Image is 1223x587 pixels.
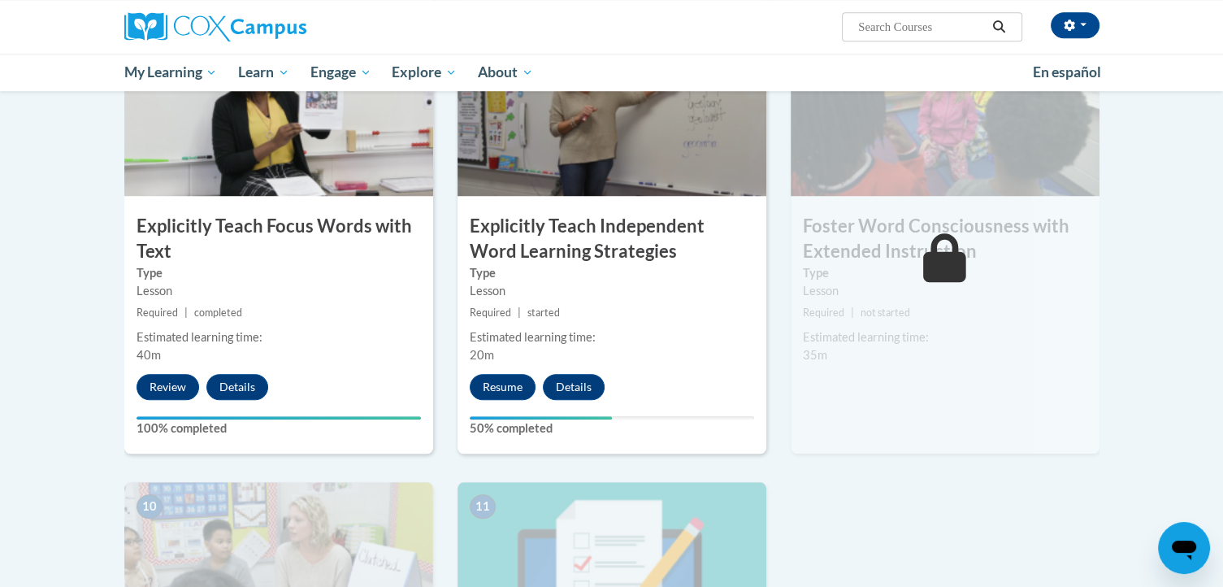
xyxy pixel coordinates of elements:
div: Estimated learning time: [470,328,754,346]
span: not started [861,307,910,319]
button: Resume [470,374,536,400]
span: Required [803,307,844,319]
span: En español [1033,63,1101,80]
div: Lesson [137,282,421,300]
a: About [467,54,544,91]
div: Estimated learning time: [803,328,1087,346]
button: Review [137,374,199,400]
div: Your progress [137,416,421,420]
input: Search Courses [857,17,987,37]
img: Course Image [458,33,766,196]
h3: Explicitly Teach Independent Word Learning Strategies [458,214,766,264]
span: My Learning [124,63,217,82]
a: Cox Campus [124,12,433,41]
iframe: Button to launch messaging window [1158,522,1210,574]
span: Required [470,307,511,319]
button: Search [987,17,1011,37]
span: completed [194,307,242,319]
button: Details [206,374,268,400]
span: About [478,63,533,82]
div: Main menu [100,54,1124,91]
span: | [184,307,188,319]
h3: Explicitly Teach Focus Words with Text [124,214,433,264]
span: 35m [803,348,827,362]
span: Required [137,307,178,319]
a: En español [1022,55,1112,89]
span: 20m [470,348,494,362]
a: Engage [300,54,382,91]
button: Account Settings [1051,12,1099,38]
img: Course Image [791,33,1099,196]
label: Type [137,264,421,282]
label: 50% completed [470,420,754,437]
div: Your progress [470,416,612,420]
a: Explore [381,54,467,91]
label: 100% completed [137,420,421,437]
span: Engage [310,63,371,82]
span: | [518,307,521,319]
div: Lesson [470,282,754,300]
span: 11 [470,494,496,519]
span: started [527,307,560,319]
button: Details [543,374,605,400]
div: Estimated learning time: [137,328,421,346]
h3: Foster Word Consciousness with Extended Instruction [791,214,1099,264]
label: Type [803,264,1087,282]
a: My Learning [114,54,228,91]
span: 10 [137,494,163,519]
span: Learn [238,63,289,82]
img: Cox Campus [124,12,306,41]
span: 40m [137,348,161,362]
img: Course Image [124,33,433,196]
a: Learn [228,54,300,91]
label: Type [470,264,754,282]
span: | [851,307,854,319]
span: Explore [392,63,457,82]
div: Lesson [803,282,1087,300]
